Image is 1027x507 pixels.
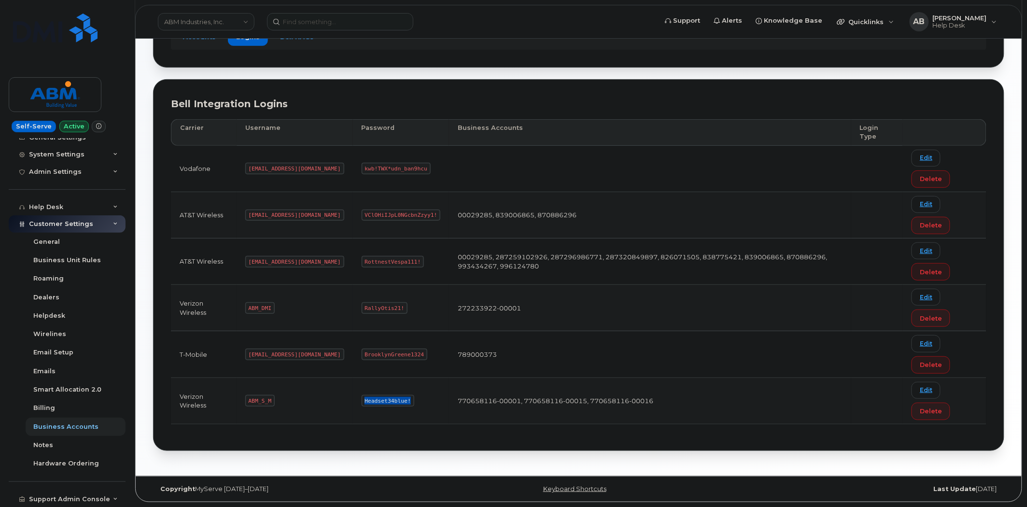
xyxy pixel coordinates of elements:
a: ABM Industries, Inc. [158,13,254,30]
a: Keyboard Shortcuts [543,485,606,493]
code: VClOHiIJpL0NGcbnZzyy1! [362,210,441,221]
strong: Last Update [934,485,976,493]
th: Carrier [171,119,237,146]
button: Delete [912,403,950,420]
th: Username [237,119,353,146]
span: Knowledge Base [764,16,823,26]
button: Delete [912,263,950,281]
code: [EMAIL_ADDRESS][DOMAIN_NAME] [245,349,344,360]
span: Delete [920,407,942,416]
td: Verizon Wireless [171,285,237,331]
td: 770658116-00001, 770658116-00015, 770658116-00016 [449,378,851,424]
code: ABM_DMI [245,302,275,314]
span: [PERSON_NAME] [933,14,987,22]
span: Delete [920,360,942,369]
span: Delete [920,221,942,230]
code: ABM_S_M [245,395,275,407]
code: RottnestVespa111! [362,256,424,268]
code: BrooklynGreene1324 [362,349,427,360]
span: Support [674,16,701,26]
code: [EMAIL_ADDRESS][DOMAIN_NAME] [245,210,344,221]
span: AB [914,16,925,28]
a: Edit [912,335,941,352]
code: Headset34blue! [362,395,414,407]
span: Delete [920,174,942,183]
button: Delete [912,310,950,327]
code: kwb!TWX*udn_ban9hcu [362,163,431,174]
div: Quicklinks [830,12,901,31]
td: Vodafone [171,146,237,192]
span: Delete [920,314,942,323]
td: 00029285, 287259102926, 287296986771, 287320849897, 826071505, 838775421, 839006865, 870886296, 9... [449,239,851,285]
th: Business Accounts [449,119,851,146]
span: Help Desk [933,22,987,29]
div: [DATE] [720,485,1004,493]
strong: Copyright [160,485,195,493]
code: [EMAIL_ADDRESS][DOMAIN_NAME] [245,256,344,268]
div: Alex Bradshaw [903,12,1004,31]
td: 00029285, 839006865, 870886296 [449,192,851,239]
code: [EMAIL_ADDRESS][DOMAIN_NAME] [245,163,344,174]
a: Edit [912,196,941,213]
span: Quicklinks [849,18,884,26]
a: Edit [912,382,941,399]
td: AT&T Wireless [171,192,237,239]
code: RallyOtis21! [362,302,408,314]
span: Delete [920,268,942,277]
td: T-Mobile [171,331,237,378]
div: MyServe [DATE]–[DATE] [153,485,437,493]
a: Alerts [707,11,749,30]
a: Support [659,11,707,30]
th: Login Type [851,119,903,146]
input: Find something... [267,13,413,30]
button: Delete [912,356,950,374]
td: 272233922-00001 [449,285,851,331]
button: Delete [912,217,950,234]
button: Delete [912,170,950,188]
td: Verizon Wireless [171,378,237,424]
a: Edit [912,150,941,167]
td: 789000373 [449,331,851,378]
td: AT&T Wireless [171,239,237,285]
a: Edit [912,242,941,259]
th: Password [353,119,450,146]
div: Bell Integration Logins [171,97,986,111]
span: Alerts [722,16,743,26]
a: Edit [912,289,941,306]
a: Knowledge Base [749,11,830,30]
